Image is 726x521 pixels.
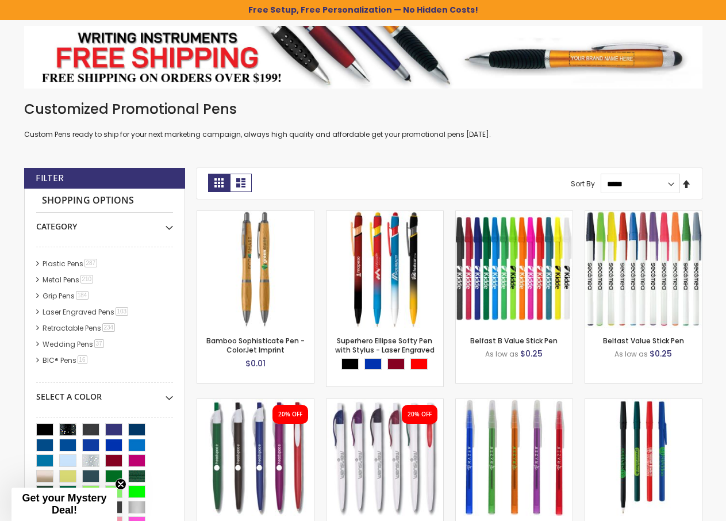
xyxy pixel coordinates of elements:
a: Superhero Ellipse Softy Pen with Stylus - Laser Engraved [326,210,443,220]
span: 103 [116,307,129,316]
a: Oak Pen [326,399,443,408]
div: Select A Color [36,383,173,403]
span: $0.01 [245,358,266,369]
iframe: Google Customer Reviews [631,490,726,521]
div: Custom Pens ready to ship for your next marketing campaign, always high quality and affordable ge... [24,100,702,140]
strong: Filter [36,172,64,185]
label: Sort By [571,179,595,189]
strong: Shopping Options [36,189,173,213]
strong: Grid [208,174,230,192]
span: Get your Mystery Deal! [22,492,106,516]
img: Pens [24,26,702,88]
span: 287 [84,259,98,267]
img: Belfast Translucent Value Stick Pen [456,399,573,516]
a: Oak Pen Solid [197,399,314,408]
a: Belfast Value Stick Pen [585,210,702,220]
a: Wedding Pens37 [40,339,108,349]
div: Get your Mystery Deal!Close teaser [11,488,117,521]
span: 234 [102,323,116,332]
a: Metal Pens210 [40,275,98,285]
span: As low as [614,349,648,359]
h1: Customized Promotional Pens [24,100,702,118]
a: Superhero Ellipse Softy Pen with Stylus - Laser Engraved [335,336,435,355]
span: 184 [76,291,89,300]
a: BIC® Pens16 [40,355,91,365]
div: 20% OFF [278,411,302,419]
a: Retractable Pens234 [40,323,120,333]
span: 16 [78,355,87,364]
div: Category [36,213,173,232]
span: As low as [485,349,518,359]
button: Close teaser [115,478,126,490]
a: Belfast B Value Stick Pen [456,210,573,220]
img: Superhero Ellipse Softy Pen with Stylus - Laser Engraved [326,211,443,328]
a: Laser Engraved Pens103 [40,307,133,317]
a: Belfast B Value Stick Pen [470,336,558,346]
img: Oak Pen Solid [197,399,314,516]
span: $0.25 [520,348,543,359]
a: Belfast Value Stick Pen [603,336,684,346]
img: Corporate Promo Stick Pen [585,399,702,516]
span: $0.25 [650,348,672,359]
a: Plastic Pens287 [40,259,102,269]
span: 37 [94,339,104,348]
a: Belfast Translucent Value Stick Pen [456,399,573,408]
a: Bamboo Sophisticate Pen - ColorJet Imprint [197,210,314,220]
a: Corporate Promo Stick Pen [585,399,702,408]
span: 210 [80,275,94,284]
img: Belfast B Value Stick Pen [456,211,573,328]
img: Belfast Value Stick Pen [585,211,702,328]
div: Black [341,358,359,370]
img: Oak Pen [326,399,443,516]
div: Red [410,358,428,370]
div: Blue [364,358,382,370]
a: Bamboo Sophisticate Pen - ColorJet Imprint [206,336,305,355]
a: Grip Pens184 [40,291,93,301]
div: 20% OFF [408,411,432,419]
div: Burgundy [387,358,405,370]
img: Bamboo Sophisticate Pen - ColorJet Imprint [197,211,314,328]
